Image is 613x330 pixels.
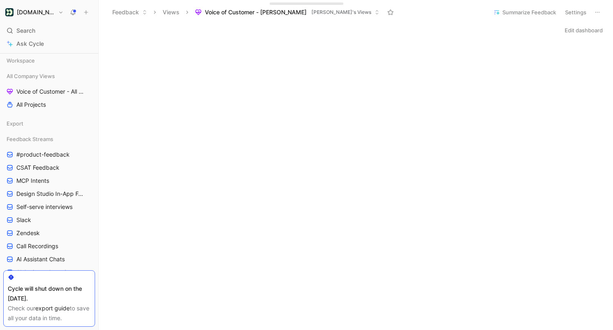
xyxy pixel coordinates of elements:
img: Customer.io [5,8,14,16]
span: Call Recordings [16,242,58,250]
div: Search [3,25,95,37]
button: Settings [561,7,590,18]
div: Feedback Streams [3,133,95,145]
span: AI Assistant Interviews [16,268,77,276]
button: Views [159,6,183,18]
a: All Projects [3,99,95,111]
span: [PERSON_NAME]'s Views [311,8,371,16]
button: Customer.io[DOMAIN_NAME] [3,7,66,18]
div: Export [3,117,95,130]
a: Call Recordings [3,240,95,252]
span: Export [7,119,23,128]
a: Slack [3,214,95,226]
button: Edit dashboard [561,25,606,36]
span: Voice of Customer - All Areas [16,88,84,96]
a: CSAT Feedback [3,162,95,174]
a: AI Assistant Interviews [3,266,95,278]
span: MCP Intents [16,177,49,185]
span: #product-feedback [16,150,70,159]
div: Export [3,117,95,132]
a: #product-feedback [3,148,95,161]
button: Feedback [109,6,151,18]
div: Feedback Streams#product-feedbackCSAT FeedbackMCP IntentsDesign Studio In-App FeedbackSelf-serve ... [3,133,95,278]
div: Check our to save all your data in time. [8,303,91,323]
span: All Company Views [7,72,55,80]
a: export guide [35,305,70,312]
div: All Company Views [3,70,95,82]
span: CSAT Feedback [16,164,59,172]
a: Ask Cycle [3,38,95,50]
div: Workspace [3,54,95,67]
span: Voice of Customer - [PERSON_NAME] [205,8,306,16]
span: Workspace [7,56,35,65]
div: All Company ViewsVoice of Customer - All AreasAll Projects [3,70,95,111]
button: Voice of Customer - [PERSON_NAME][PERSON_NAME]'s Views [191,6,383,18]
span: Self-serve interviews [16,203,73,211]
h1: [DOMAIN_NAME] [17,9,55,16]
button: Summarize Feedback [490,7,560,18]
span: Zendesk [16,229,40,237]
a: AI Assistant Chats [3,253,95,265]
span: Slack [16,216,31,224]
a: Voice of Customer - All Areas [3,85,95,98]
span: Feedback Streams [7,135,53,143]
a: MCP Intents [3,175,95,187]
a: Design Studio In-App Feedback [3,188,95,200]
span: Search [16,26,35,36]
span: All Projects [16,101,46,109]
a: Self-serve interviews [3,201,95,213]
span: Ask Cycle [16,39,44,49]
span: Design Studio In-App Feedback [16,190,85,198]
div: Cycle will shut down on the [DATE]. [8,284,91,303]
span: AI Assistant Chats [16,255,65,263]
a: Zendesk [3,227,95,239]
